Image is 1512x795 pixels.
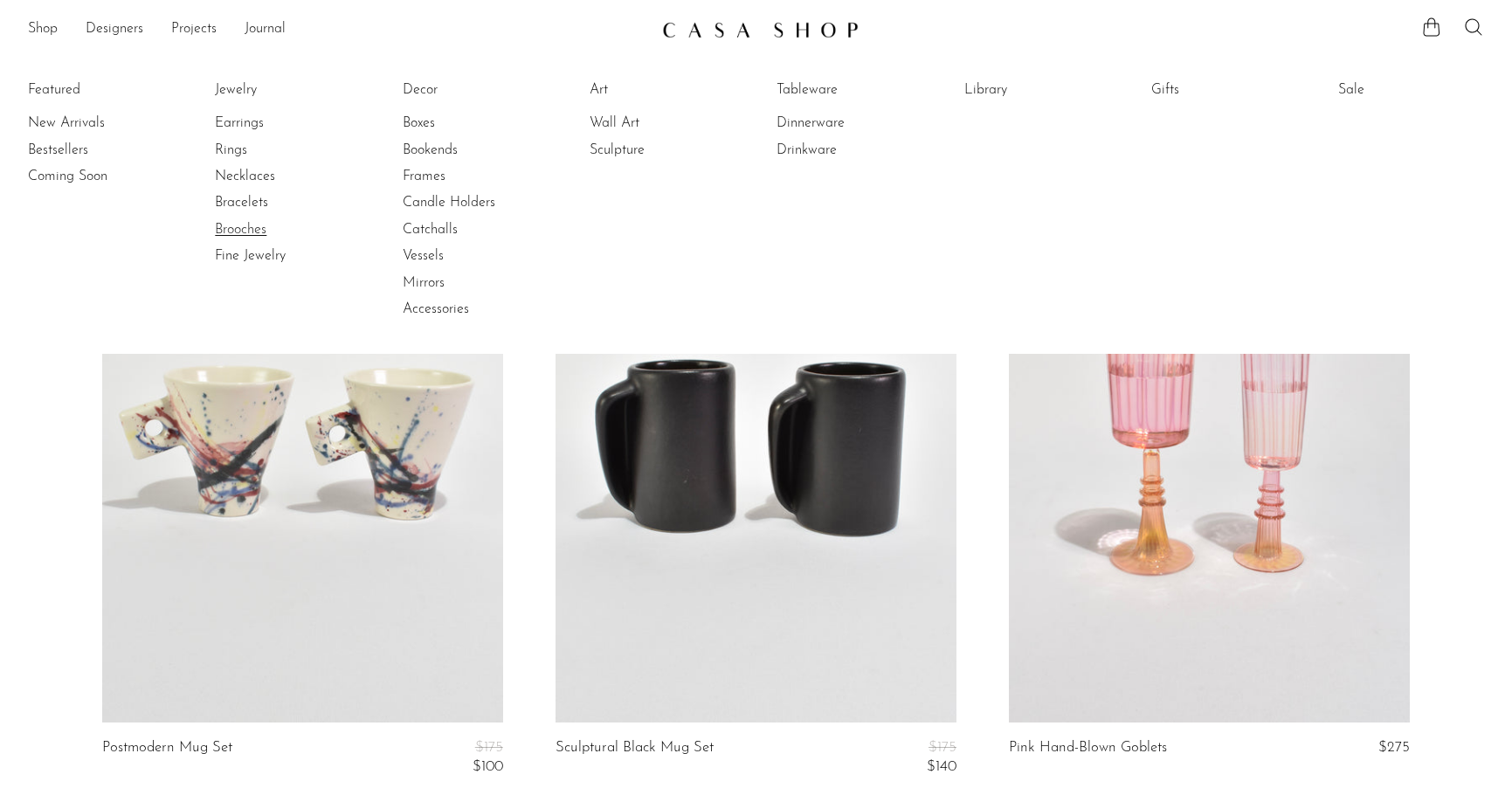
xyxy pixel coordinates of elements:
a: Journal [245,18,286,41]
a: Bookends [403,141,534,160]
a: Library [964,80,1095,100]
a: Bestsellers [28,141,159,160]
a: Decor [403,80,534,100]
ul: Decor [403,77,534,323]
a: Jewelry [215,80,346,100]
a: Fine Jewelry [215,246,346,266]
span: $175 [929,740,956,755]
a: Drinkware [777,141,908,160]
a: Catchalls [403,220,534,239]
a: Frames [403,167,534,186]
nav: Desktop navigation [28,15,648,45]
a: Sale [1338,80,1469,100]
a: Necklaces [215,167,346,186]
a: Rings [215,141,346,160]
ul: Tableware [777,77,908,163]
a: New Arrivals [28,114,159,133]
a: Pink Hand-Blown Goblets [1009,740,1167,756]
ul: Jewelry [215,77,346,270]
a: Tableware [777,80,908,100]
a: Boxes [403,114,534,133]
a: Wall Art [590,114,721,133]
ul: Art [590,77,721,163]
ul: NEW HEADER MENU [28,15,648,45]
a: Bracelets [215,193,346,212]
a: Brooches [215,220,346,239]
a: Gifts [1151,80,1282,100]
a: Coming Soon [28,167,159,186]
a: Candle Holders [403,193,534,212]
ul: Library [964,77,1095,110]
a: Earrings [215,114,346,133]
a: Art [590,80,721,100]
span: $275 [1378,740,1410,755]
a: Projects [171,18,217,41]
a: Shop [28,18,58,41]
a: Sculpture [590,141,721,160]
a: Dinnerware [777,114,908,133]
span: $140 [927,759,956,774]
ul: Gifts [1151,77,1282,110]
span: $175 [475,740,503,755]
a: Vessels [403,246,534,266]
a: Accessories [403,300,534,319]
span: $100 [473,759,503,774]
ul: Sale [1338,77,1469,110]
ul: Featured [28,110,159,190]
a: Mirrors [403,273,534,293]
a: Sculptural Black Mug Set [556,740,714,776]
a: Postmodern Mug Set [102,740,232,776]
a: Designers [86,18,143,41]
